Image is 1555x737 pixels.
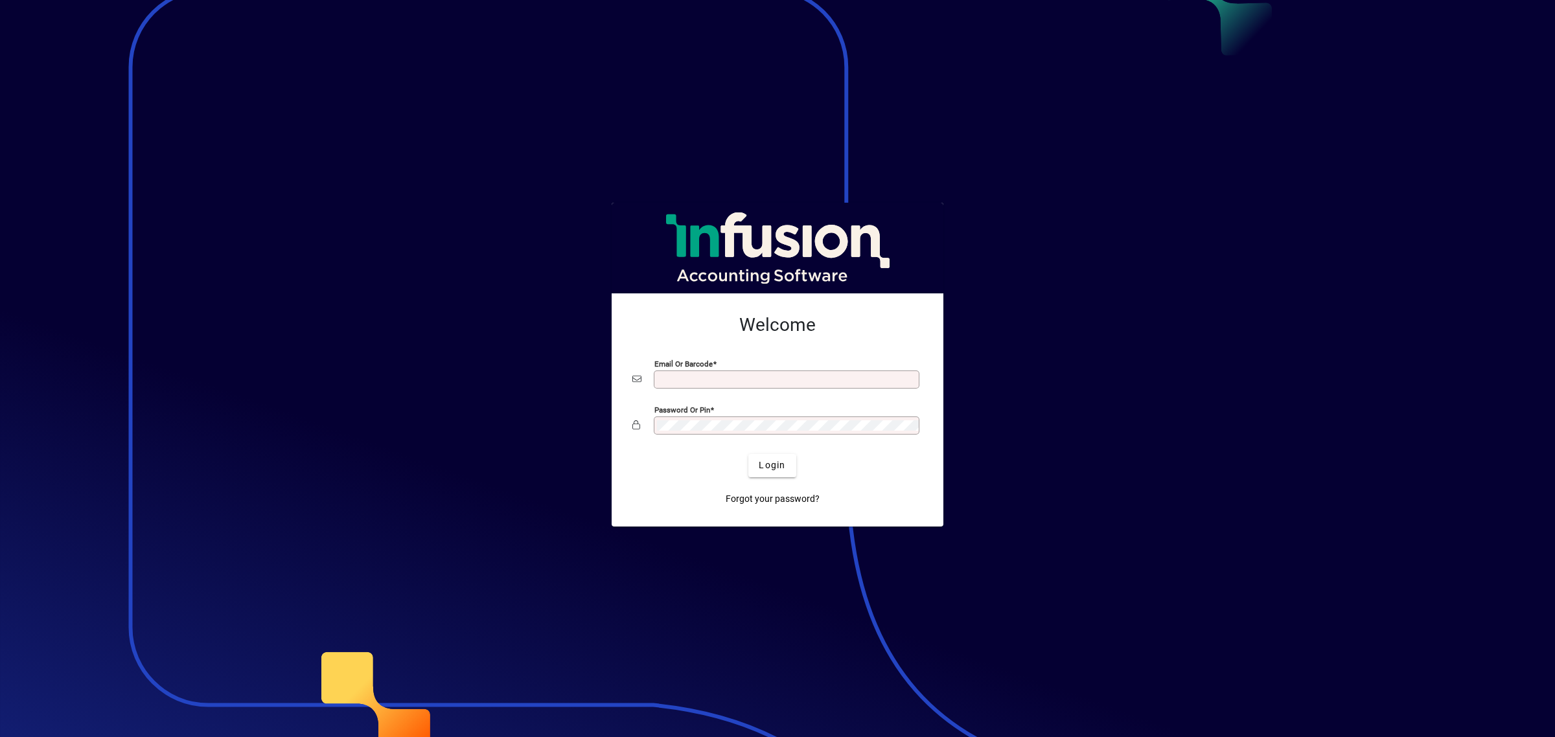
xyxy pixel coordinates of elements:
span: Login [759,459,785,472]
mat-label: Password or Pin [654,405,710,414]
mat-label: Email or Barcode [654,359,713,368]
button: Login [748,454,796,477]
h2: Welcome [632,314,923,336]
span: Forgot your password? [726,492,820,506]
a: Forgot your password? [720,488,825,511]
